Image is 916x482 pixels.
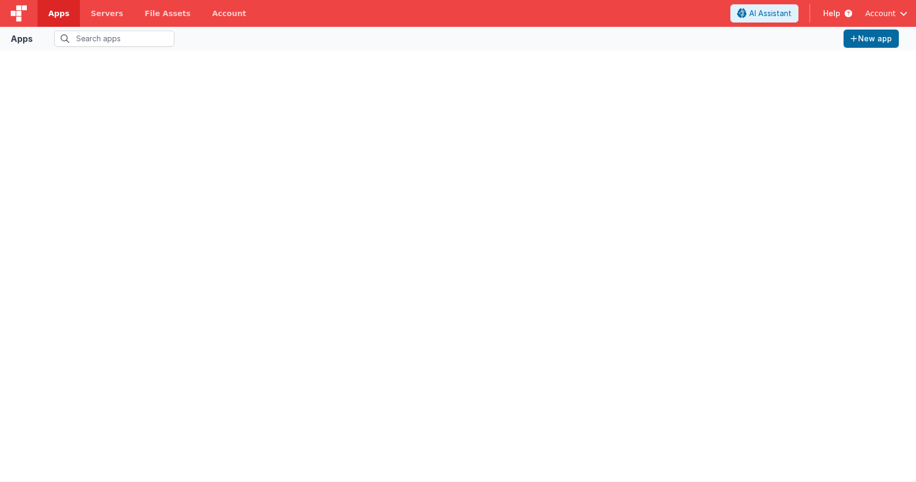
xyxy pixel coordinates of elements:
span: Servers [91,8,123,19]
span: File Assets [145,8,191,19]
div: Apps [11,32,33,45]
span: AI Assistant [749,8,792,19]
input: Search apps [54,31,174,47]
button: New app [844,30,899,48]
button: AI Assistant [730,4,798,23]
button: Account [865,8,907,19]
span: Help [823,8,840,19]
span: Account [865,8,896,19]
span: Apps [48,8,69,19]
